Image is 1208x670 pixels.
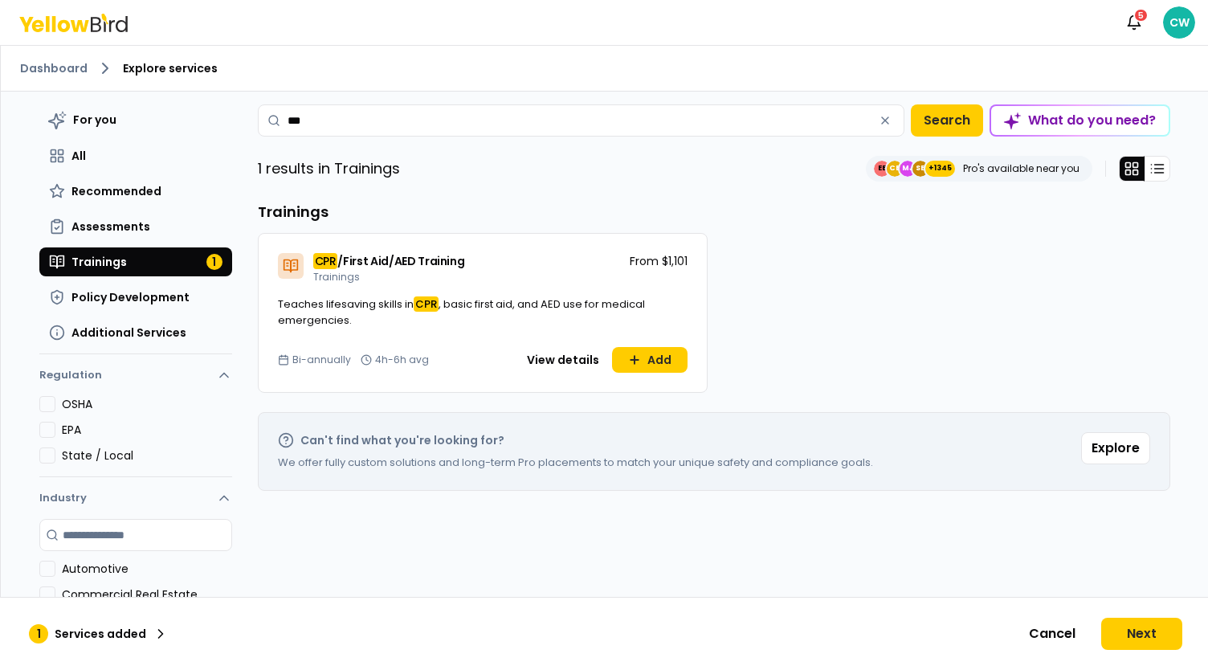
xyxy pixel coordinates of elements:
span: For you [73,112,116,128]
button: Recommended [39,177,232,206]
button: 1Services added [19,618,178,650]
p: 1 results in Trainings [258,157,400,180]
h3: Trainings [258,201,1170,223]
button: Cancel [1010,618,1095,650]
div: 1 [29,624,48,643]
span: Trainings [71,254,127,270]
p: We offer fully custom solutions and long-term Pro placements to match your unique safety and comp... [278,455,873,471]
p: Pro's available near you [963,162,1079,175]
span: CW [1163,6,1195,39]
button: View details [517,347,609,373]
span: CE [887,161,903,177]
button: Additional Services [39,318,232,347]
span: Additional Services [71,325,186,341]
div: 5 [1133,8,1149,22]
span: MJ [900,161,916,177]
p: Services added [55,626,146,642]
div: Regulation [39,396,232,476]
span: Recommended [71,183,161,199]
label: Automotive [62,561,232,577]
button: Trainings1 [39,247,232,276]
span: +1345 [928,161,952,177]
label: EPA [62,422,232,438]
nav: breadcrumb [20,59,1189,78]
button: Industry [39,477,232,519]
span: Assessments [71,219,150,235]
label: OSHA [62,396,232,412]
label: Commercial Real Estate [62,586,232,603]
button: Next [1101,618,1182,650]
button: Search [911,104,983,137]
span: /First Aid/AED Training [337,253,464,269]
span: EE [874,161,890,177]
label: State / Local [62,447,232,464]
span: All [71,148,86,164]
button: Explore [1081,432,1150,464]
button: All [39,141,232,170]
button: Policy Development [39,283,232,312]
h2: Can't find what you're looking for? [300,432,504,448]
button: What do you need? [990,104,1170,137]
span: Explore services [123,60,218,76]
button: Regulation [39,361,232,396]
p: From $1,101 [630,253,688,269]
span: 4h-6h avg [375,353,429,366]
span: Bi-annually [292,353,351,366]
span: Policy Development [71,289,190,305]
button: For you [39,104,232,135]
a: Dashboard [20,60,88,76]
button: Add [612,347,688,373]
button: 5 [1118,6,1150,39]
div: 1 [206,254,222,270]
span: SE [912,161,928,177]
span: , basic first aid, and AED use for medical emergencies. [278,296,645,328]
button: Assessments [39,212,232,241]
span: Trainings [313,270,360,284]
mark: CPR [414,296,439,312]
mark: CPR [313,253,338,269]
div: What do you need? [991,106,1169,135]
span: Teaches lifesaving skills in [278,296,414,312]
